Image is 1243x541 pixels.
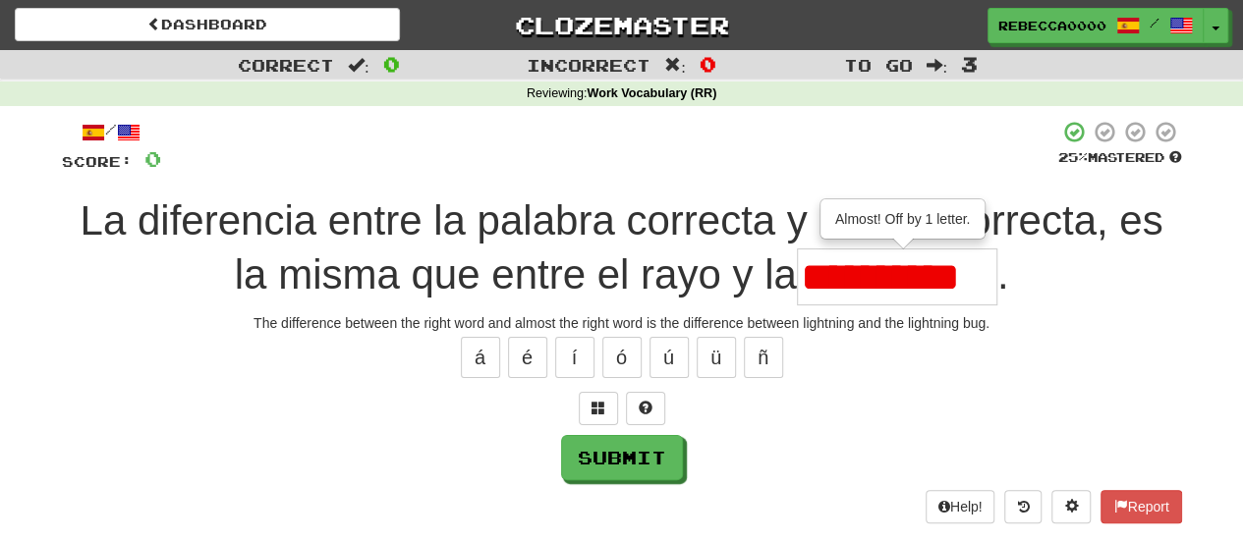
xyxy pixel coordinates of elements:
button: ü [697,337,736,378]
span: 0 [700,52,716,76]
a: Dashboard [15,8,400,41]
button: Submit [561,435,683,480]
button: ú [650,337,689,378]
button: ó [602,337,642,378]
button: Single letter hint - you only get 1 per sentence and score half the points! alt+h [626,392,665,425]
div: The difference between the right word and almost the right word is the difference between lightni... [62,313,1182,333]
div: / [62,120,161,144]
span: Score: [62,153,133,170]
span: : [348,57,369,74]
button: Switch sentence to multiple choice alt+p [579,392,618,425]
a: Rebecca0000 / [988,8,1204,43]
a: Clozemaster [429,8,815,42]
span: 0 [383,52,400,76]
span: 0 [144,146,161,171]
button: á [461,337,500,378]
span: 25 % [1058,149,1088,165]
span: . [997,251,1009,298]
button: Help! [926,490,995,523]
button: ñ [744,337,783,378]
span: 3 [961,52,978,76]
button: í [555,337,594,378]
button: Report [1101,490,1181,523]
button: é [508,337,547,378]
button: Round history (alt+y) [1004,490,1042,523]
span: Correct [238,55,334,75]
div: Mastered [1058,149,1182,167]
span: To go [843,55,912,75]
span: : [926,57,947,74]
span: : [664,57,686,74]
span: Incorrect [527,55,650,75]
span: La diferencia entre la palabra correcta y la casi correcta, es la misma que entre el rayo y la [81,197,1163,298]
strong: Work Vocabulary (RR) [587,86,716,100]
span: Rebecca0000 [998,17,1106,34]
span: Almost! Off by 1 letter. [835,211,970,227]
span: / [1150,16,1159,29]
